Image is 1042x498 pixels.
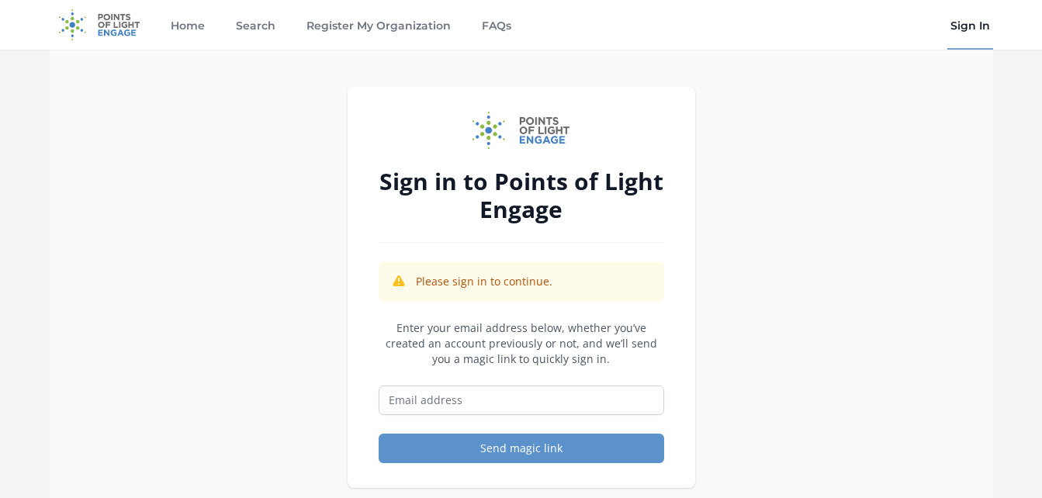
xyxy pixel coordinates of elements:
[379,168,664,223] h2: Sign in to Points of Light Engage
[416,274,552,289] p: Please sign in to continue.
[379,386,664,415] input: Email address
[379,434,664,463] button: Send magic link
[473,112,570,149] img: Points of Light Engage logo
[379,320,664,367] p: Enter your email address below, whether you’ve created an account previously or not, and we’ll se...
